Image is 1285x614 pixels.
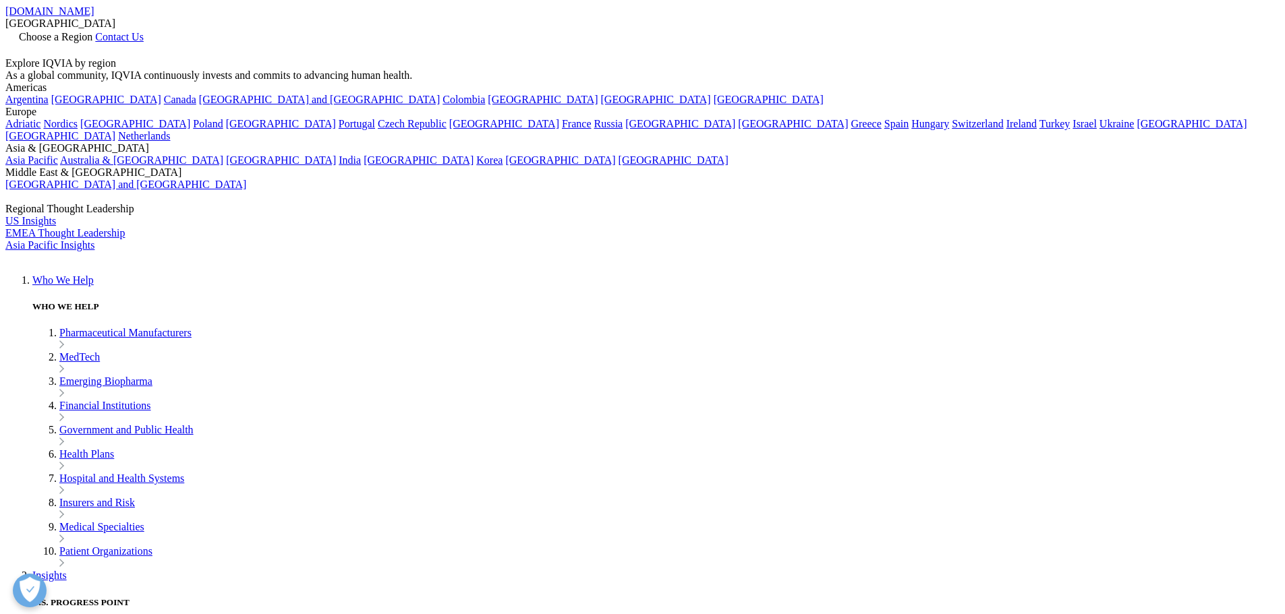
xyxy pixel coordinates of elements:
[59,497,135,508] a: Insurers and Risk
[378,118,447,129] a: Czech Republic
[164,94,196,105] a: Canada
[1006,118,1037,129] a: Ireland
[364,154,474,166] a: [GEOGRAPHIC_DATA]
[5,154,58,166] a: Asia Pacific
[1039,118,1070,129] a: Turkey
[5,179,246,190] a: [GEOGRAPHIC_DATA] and [GEOGRAPHIC_DATA]
[59,521,144,532] a: Medical Specialties
[5,18,1280,30] div: [GEOGRAPHIC_DATA]
[5,94,49,105] a: Argentina
[5,203,1280,215] div: Regional Thought Leadership
[476,154,503,166] a: Korea
[5,5,94,17] a: [DOMAIN_NAME]
[952,118,1003,129] a: Switzerland
[851,118,881,129] a: Greece
[562,118,592,129] a: France
[80,118,190,129] a: [GEOGRAPHIC_DATA]
[199,94,440,105] a: [GEOGRAPHIC_DATA] and [GEOGRAPHIC_DATA]
[60,154,223,166] a: Australia & [GEOGRAPHIC_DATA]
[51,94,161,105] a: [GEOGRAPHIC_DATA]
[5,142,1280,154] div: Asia & [GEOGRAPHIC_DATA]
[5,118,40,129] a: Adriatic
[43,118,78,129] a: Nordics
[594,118,623,129] a: Russia
[5,227,125,239] a: EMEA Thought Leadership
[95,31,144,42] a: Contact Us
[601,94,711,105] a: [GEOGRAPHIC_DATA]
[19,31,92,42] span: Choose a Region
[226,118,336,129] a: [GEOGRAPHIC_DATA]
[339,154,361,166] a: India
[59,375,152,387] a: Emerging Biopharma
[625,118,735,129] a: [GEOGRAPHIC_DATA]
[59,424,194,435] a: Government and Public Health
[226,154,336,166] a: [GEOGRAPHIC_DATA]
[59,545,152,557] a: Patient Organizations
[13,574,47,607] button: Open Preferences
[619,154,729,166] a: [GEOGRAPHIC_DATA]
[5,239,94,251] a: Asia Pacific Insights
[505,154,615,166] a: [GEOGRAPHIC_DATA]
[5,130,115,142] a: [GEOGRAPHIC_DATA]
[118,130,170,142] a: Netherlands
[1073,118,1097,129] a: Israel
[32,301,1280,312] h5: WHO WE HELP
[59,351,100,363] a: MedTech
[5,57,1280,69] div: Explore IQVIA by region
[449,118,559,129] a: [GEOGRAPHIC_DATA]
[5,82,1280,94] div: Americas
[59,327,192,338] a: Pharmaceutical Manufacturers
[1137,118,1247,129] a: [GEOGRAPHIC_DATA]
[1100,118,1135,129] a: Ukraine
[884,118,909,129] a: Spain
[714,94,824,105] a: [GEOGRAPHIC_DATA]
[738,118,848,129] a: [GEOGRAPHIC_DATA]
[32,274,94,286] a: Who We Help
[488,94,598,105] a: [GEOGRAPHIC_DATA]
[59,472,184,484] a: Hospital and Health Systems
[911,118,949,129] a: Hungary
[5,166,1280,179] div: Middle East & [GEOGRAPHIC_DATA]
[32,570,67,581] a: Insights
[5,106,1280,118] div: Europe
[339,118,375,129] a: Portugal
[32,597,1280,608] h5: U.S. PROGRESS POINT
[5,69,1280,82] div: As a global community, IQVIA continuously invests and commits to advancing human health.
[5,215,56,226] a: US Insights
[193,118,223,129] a: Poland
[59,448,114,460] a: Health Plans
[59,400,151,411] a: Financial Institutions
[442,94,485,105] a: Colombia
